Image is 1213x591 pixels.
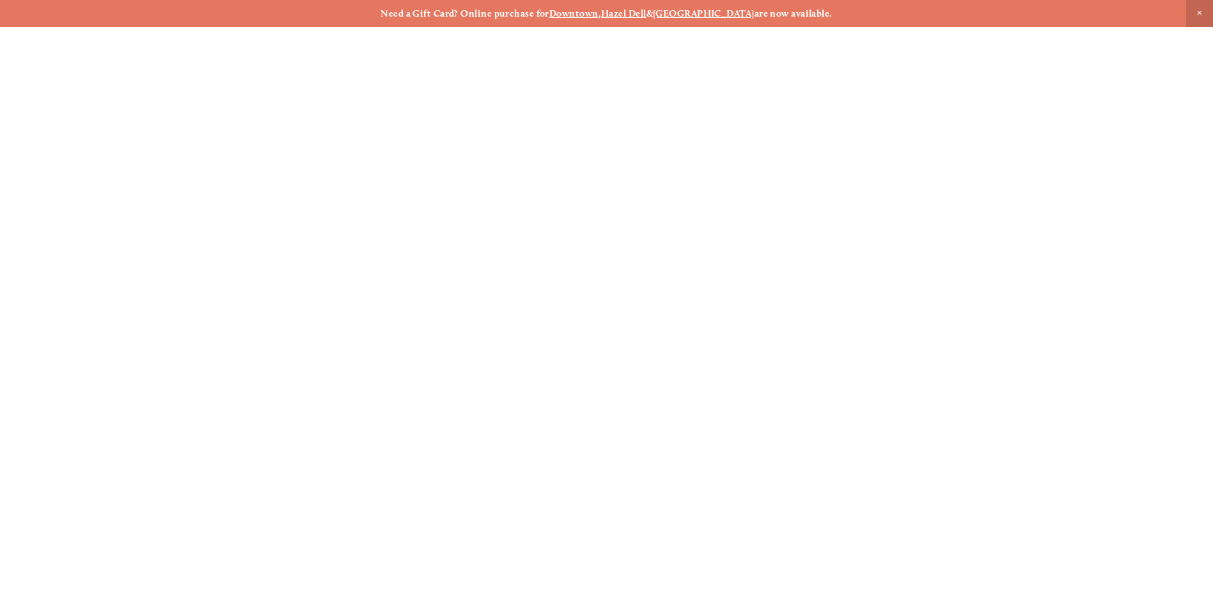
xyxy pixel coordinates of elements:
[653,8,755,19] a: [GEOGRAPHIC_DATA]
[599,8,601,19] strong: ,
[549,8,599,19] a: Downtown
[755,8,833,19] strong: are now available.
[601,8,646,19] a: Hazel Dell
[380,8,549,19] strong: Need a Gift Card? Online purchase for
[646,8,653,19] strong: &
